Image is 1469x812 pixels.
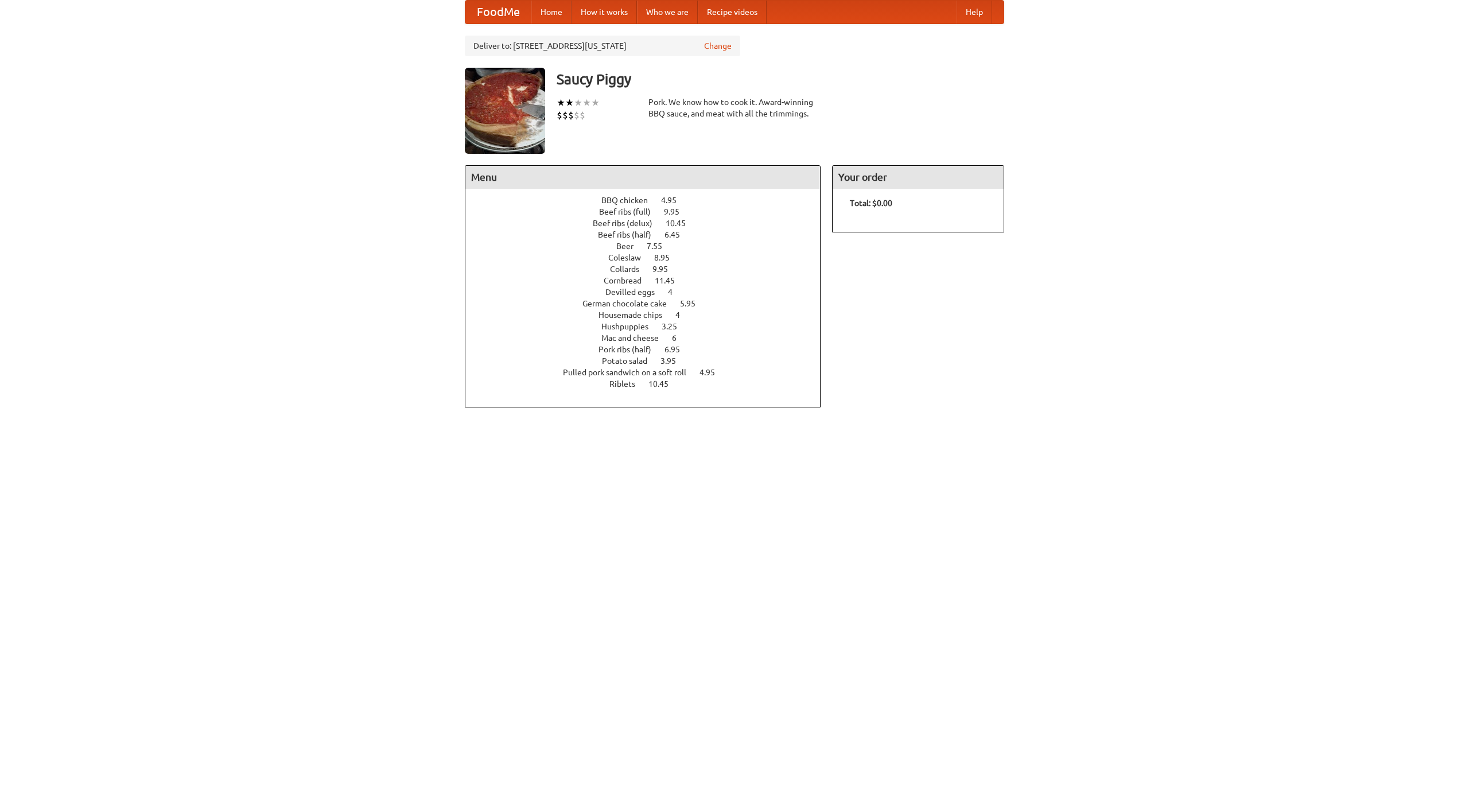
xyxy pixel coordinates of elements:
span: 4.95 [699,368,726,377]
li: $ [562,109,568,122]
li: $ [580,109,585,122]
li: $ [568,109,574,122]
a: Cornbread 11.45 [604,276,696,285]
span: 9.95 [664,207,691,216]
span: Pulled pork sandwich on a soft roll [563,368,698,377]
span: 10.45 [666,219,697,228]
span: Potato salad [602,356,659,366]
span: 10.45 [648,379,680,388]
span: Pork ribs (half) [599,345,663,354]
span: BBQ chicken [601,196,659,205]
span: 6 [672,333,688,343]
h3: Saucy Piggy [557,68,1004,91]
a: Hushpuppies 3.25 [601,322,698,331]
span: 4 [668,287,684,297]
a: Beer 7.55 [616,242,683,251]
li: ★ [557,96,565,109]
a: Home [531,1,572,24]
span: German chocolate cake [582,299,678,308]
span: Housemade chips [599,310,674,320]
span: Mac and cheese [601,333,670,343]
a: Who we are [637,1,698,24]
span: 4.95 [661,196,688,205]
span: 8.95 [654,253,681,262]
a: FoodMe [465,1,531,24]
a: Collards 9.95 [610,265,689,274]
span: 7.55 [647,242,674,251]
li: $ [557,109,562,122]
span: Beef ribs (delux) [593,219,664,228]
span: 5.95 [680,299,707,308]
span: Riblets [609,379,647,388]
a: Devilled eggs 4 [605,287,694,297]
li: ★ [574,96,582,109]
span: 3.25 [662,322,689,331]
a: Pulled pork sandwich on a soft roll 4.95 [563,368,736,377]
span: Beef ribs (full) [599,207,662,216]
div: Pork. We know how to cook it. Award-winning BBQ sauce, and meat with all the trimmings. [648,96,821,119]
a: Housemade chips 4 [599,310,701,320]
a: Coleslaw 8.95 [608,253,691,262]
a: Change [704,40,732,52]
a: Beef ribs (half) 6.45 [598,230,701,239]
li: ★ [565,96,574,109]
span: 3.95 [660,356,687,366]
span: 6.95 [664,345,691,354]
span: Devilled eggs [605,287,666,297]
a: Help [957,1,992,24]
span: 11.45 [655,276,686,285]
a: Riblets 10.45 [609,379,690,388]
div: Deliver to: [STREET_ADDRESS][US_STATE] [465,36,740,56]
b: Total: $0.00 [850,199,892,208]
a: How it works [572,1,637,24]
a: German chocolate cake 5.95 [582,299,717,308]
li: ★ [591,96,600,109]
span: Cornbread [604,276,653,285]
span: Collards [610,265,651,274]
a: Beef ribs (full) 9.95 [599,207,701,216]
span: Coleslaw [608,253,652,262]
a: Mac and cheese 6 [601,333,698,343]
img: angular.jpg [465,68,545,154]
span: Beer [616,242,645,251]
li: ★ [582,96,591,109]
span: Hushpuppies [601,322,660,331]
a: Beef ribs (delux) 10.45 [593,219,707,228]
a: Potato salad 3.95 [602,356,697,366]
a: BBQ chicken 4.95 [601,196,698,205]
span: 9.95 [652,265,679,274]
a: Pork ribs (half) 6.95 [599,345,701,354]
span: 4 [675,310,691,320]
span: 6.45 [664,230,691,239]
span: Beef ribs (half) [598,230,663,239]
li: $ [574,109,580,122]
a: Recipe videos [698,1,767,24]
h4: Menu [465,166,820,189]
h4: Your order [833,166,1004,189]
